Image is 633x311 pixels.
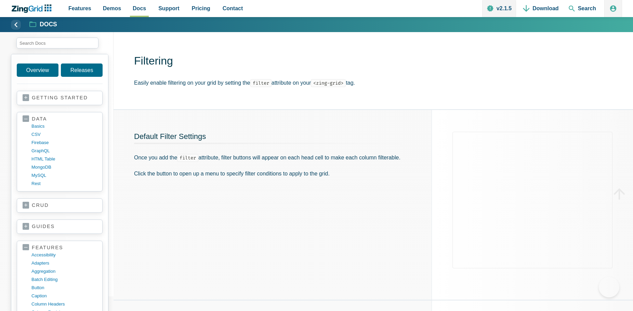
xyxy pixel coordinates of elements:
[134,78,622,87] p: Easily enable filtering on your grid by setting the attribute on your tag.
[61,63,103,77] a: Releases
[134,153,411,162] p: Once you add the attribute, filter buttons will appear on each head cell to make each column filt...
[134,169,411,178] p: Click the button to open up a menu to specify filter conditions to apply to the grid.
[599,277,619,297] iframe: Toggle Customer Support
[40,22,57,28] strong: Docs
[31,300,97,308] a: column headers
[31,292,97,300] a: caption
[103,4,121,13] span: Demos
[134,132,206,141] a: Default Filter Settings
[31,180,97,188] a: rest
[23,244,97,251] a: features
[133,4,146,13] span: Docs
[452,132,612,268] iframe: Demo loaded in iFrame
[177,154,198,162] code: filter
[311,79,346,87] code: <zing-grid>
[31,163,97,171] a: MongoDB
[223,4,243,13] span: Contact
[31,251,97,259] a: accessibility
[250,79,272,87] code: filter
[134,54,622,69] h1: Filtering
[30,20,57,29] a: Docs
[158,4,179,13] span: Support
[31,147,97,155] a: GraphQL
[23,116,97,122] a: data
[68,4,91,13] span: Features
[31,155,97,163] a: HTML table
[11,4,55,13] a: ZingChart Logo. Click to return to the homepage
[192,4,210,13] span: Pricing
[31,259,97,267] a: adapters
[31,284,97,292] a: button
[31,267,97,275] a: aggregation
[23,202,97,209] a: crud
[16,38,98,48] input: search input
[31,139,97,147] a: firebase
[23,95,97,101] a: getting started
[31,122,97,130] a: basics
[31,130,97,139] a: CSV
[31,171,97,180] a: MySQL
[31,275,97,284] a: batch editing
[23,223,97,230] a: guides
[17,63,58,77] a: Overview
